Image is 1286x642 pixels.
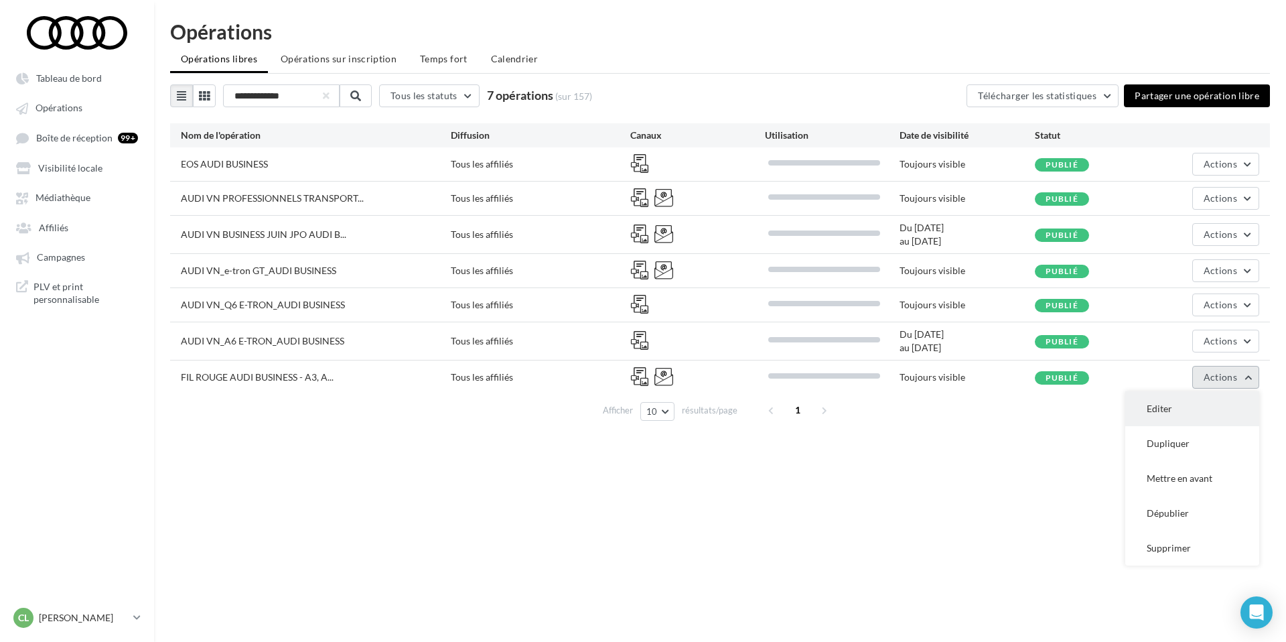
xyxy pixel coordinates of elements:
[451,157,630,171] div: Tous les affiliés
[38,162,102,174] span: Visibilité locale
[181,129,451,142] div: Nom de l'opération
[1046,373,1078,383] span: Publié
[900,157,1034,171] div: Toujours visible
[8,66,146,90] a: Tableau de bord
[1192,294,1259,316] button: Actions
[1124,84,1270,107] button: Partager une opération libre
[1192,366,1259,389] button: Actions
[1204,158,1237,170] span: Actions
[1035,129,1169,142] div: Statut
[555,90,592,102] span: (sur 157)
[181,229,346,240] span: AUDI VN BUSINESS JUIN JPO AUDI B...
[8,125,146,150] a: Boîte de réception 99+
[1204,229,1237,240] span: Actions
[39,222,68,233] span: Affiliés
[900,328,1034,355] div: Du [DATE] au [DATE]
[35,192,90,204] span: Médiathèque
[18,611,29,625] span: Cl
[603,404,633,417] span: Afficher
[1125,426,1259,461] button: Dupliquer
[379,84,480,107] button: Tous les statuts
[451,129,630,142] div: Diffusion
[181,192,364,204] span: AUDI VN PROFESSIONNELS TRANSPORT...
[1204,192,1237,204] span: Actions
[1192,259,1259,282] button: Actions
[1046,159,1078,170] span: Publié
[390,90,457,101] span: Tous les statuts
[1192,187,1259,210] button: Actions
[181,299,345,310] span: AUDI VN_Q6 E-TRON_AUDI BUSINESS
[451,371,630,384] div: Tous les affiliés
[451,264,630,277] div: Tous les affiliés
[420,53,468,64] span: Temps fort
[11,605,143,631] a: Cl [PERSON_NAME]
[1125,531,1259,566] button: Supprimer
[451,334,630,348] div: Tous les affiliés
[1046,194,1078,204] span: Publié
[1240,596,1273,629] div: Open Intercom Messenger
[1125,391,1259,426] button: Editer
[8,215,146,239] a: Affiliés
[1046,266,1078,276] span: Publié
[8,245,146,269] a: Campagnes
[1046,230,1078,240] span: Publié
[1192,330,1259,352] button: Actions
[8,95,146,119] a: Opérations
[8,275,146,312] a: PLV et print personnalisable
[170,21,1270,42] div: Opérations
[487,88,553,103] span: 7 opérations
[900,298,1034,312] div: Toujours visible
[1125,496,1259,531] button: Dépublier
[787,399,808,421] span: 1
[1204,335,1237,346] span: Actions
[1125,461,1259,496] button: Mettre en avant
[451,228,630,241] div: Tous les affiliés
[8,185,146,209] a: Médiathèque
[491,53,539,64] span: Calendrier
[1204,265,1237,276] span: Actions
[39,611,128,625] p: [PERSON_NAME]
[451,192,630,205] div: Tous les affiliés
[451,298,630,312] div: Tous les affiliés
[1204,371,1237,383] span: Actions
[978,90,1096,101] span: Télécharger les statistiques
[1046,300,1078,310] span: Publié
[35,103,82,114] span: Opérations
[181,335,344,346] span: AUDI VN_A6 E-TRON_AUDI BUSINESS
[967,84,1119,107] button: Télécharger les statistiques
[36,72,102,84] span: Tableau de bord
[37,252,85,263] span: Campagnes
[8,155,146,180] a: Visibilité locale
[118,133,138,143] div: 99+
[900,129,1034,142] div: Date de visibilité
[281,53,397,64] span: Opérations sur inscription
[900,264,1034,277] div: Toujours visible
[181,265,336,276] span: AUDI VN_e-tron GT_AUDI BUSINESS
[1192,153,1259,176] button: Actions
[900,192,1034,205] div: Toujours visible
[765,129,900,142] div: Utilisation
[900,371,1034,384] div: Toujours visible
[181,371,334,383] span: FIL ROUGE AUDI BUSINESS - A3, A...
[900,221,1034,248] div: Du [DATE] au [DATE]
[36,132,113,143] span: Boîte de réception
[1204,299,1237,310] span: Actions
[33,280,138,306] span: PLV et print personnalisable
[181,158,268,170] span: EOS AUDI BUSINESS
[640,402,674,421] button: 10
[630,129,765,142] div: Canaux
[1192,223,1259,246] button: Actions
[1046,336,1078,346] span: Publié
[682,404,737,417] span: résultats/page
[646,406,658,417] span: 10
